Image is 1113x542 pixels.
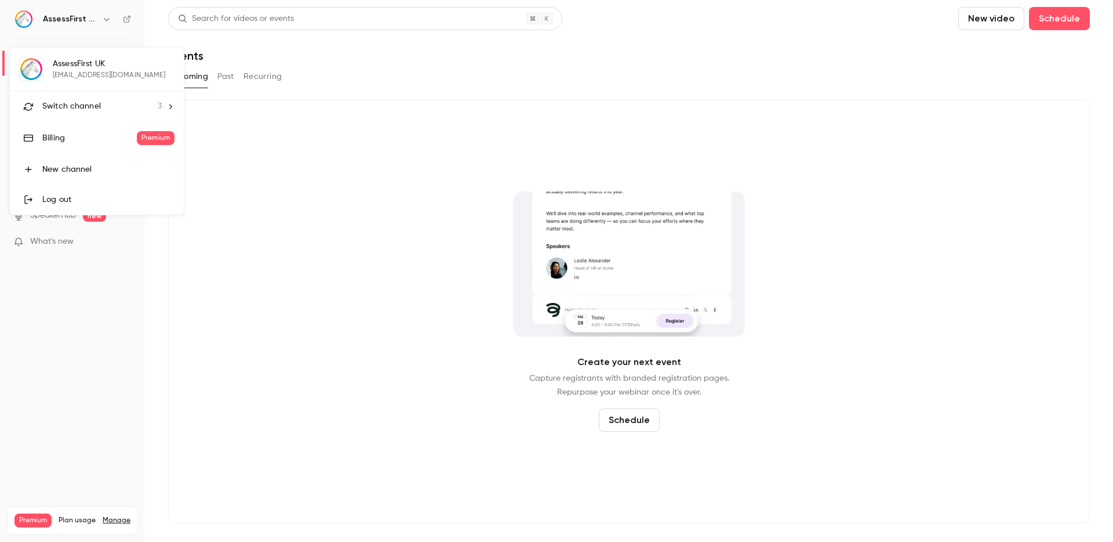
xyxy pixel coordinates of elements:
[42,100,101,113] span: Switch channel
[42,194,174,205] div: Log out
[42,164,174,175] div: New channel
[42,132,137,144] div: Billing
[158,100,162,113] span: 3
[137,131,174,145] span: Premium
